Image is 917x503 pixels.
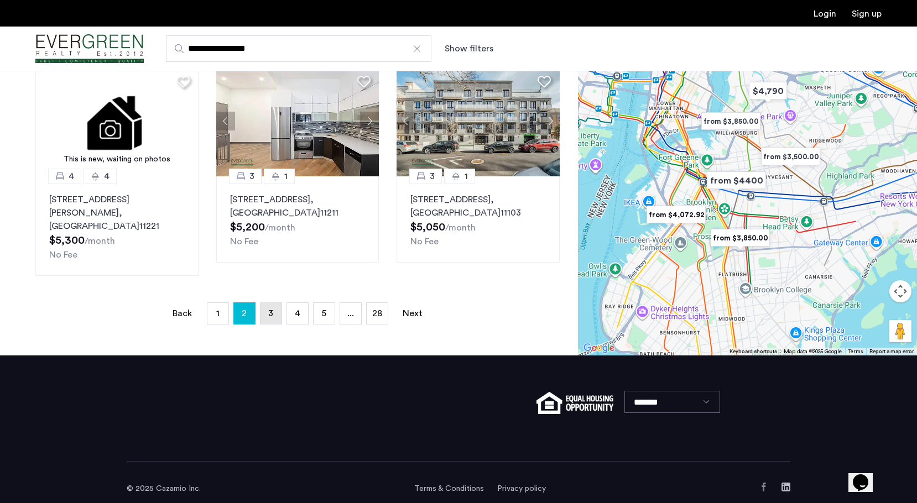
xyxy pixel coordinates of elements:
button: Drag Pegman onto the map to open Street View [889,320,911,342]
a: This is new, waiting on photos [35,66,199,176]
a: 31[STREET_ADDRESS], [GEOGRAPHIC_DATA]11211No Fee [216,176,379,263]
span: 4 [104,170,110,183]
a: Open this area in Google Maps (opens a new window) [581,341,617,355]
div: from $3,500.00 [757,144,825,169]
p: [STREET_ADDRESS][PERSON_NAME] 11221 [49,193,185,233]
span: 4 [69,170,74,183]
iframe: chat widget [848,459,884,492]
p: [STREET_ADDRESS] 11103 [410,193,546,219]
select: Language select [624,391,720,413]
img: 1998_638331554543702063.jpeg [397,66,560,176]
img: logo [35,28,144,70]
a: Back [171,303,194,324]
sub: /month [265,223,295,232]
a: Terms and conditions [414,483,484,494]
a: Facebook [759,483,768,491]
p: [STREET_ADDRESS] 11211 [230,193,366,219]
span: ... [347,309,354,318]
button: Show or hide filters [445,42,493,55]
div: from $4,072.92 [642,202,710,227]
span: No Fee [230,237,258,246]
span: 28 [372,309,382,318]
span: © 2025 Cazamio Inc. [127,485,201,492]
nav: Pagination [35,302,560,324]
div: from $4400 [702,168,770,193]
button: Next apartment [360,112,379,130]
span: No Fee [410,237,439,246]
span: $5,050 [410,222,445,233]
span: 2 [242,305,247,322]
a: Registration [852,9,882,18]
a: 31[STREET_ADDRESS], [GEOGRAPHIC_DATA]11103No Fee [397,176,560,263]
span: $5,200 [230,222,265,233]
a: 44[STREET_ADDRESS][PERSON_NAME], [GEOGRAPHIC_DATA]11221No Fee [35,176,199,276]
span: 3 [430,170,435,183]
sub: /month [445,223,476,232]
span: 1 [284,170,288,183]
a: Cazamio Logo [35,28,144,70]
div: from $3,850.00 [697,109,765,134]
button: Keyboard shortcuts [730,348,777,355]
sub: /month [85,237,115,245]
div: This is new, waiting on photos [41,154,193,165]
input: Apartment Search [166,35,431,62]
button: Map camera controls [889,280,911,302]
div: $4,790 [744,78,791,103]
a: Login [814,9,836,18]
span: 5 [321,309,326,318]
a: Terms [848,348,863,355]
span: 3 [268,309,273,318]
span: 1 [216,309,220,318]
a: Next [402,303,424,324]
a: Privacy policy [497,483,546,494]
img: Google [581,341,617,355]
a: LinkedIn [781,483,790,491]
span: Map data ©2025 Google [784,349,842,354]
button: Next apartment [541,112,560,130]
span: 1 [465,170,468,183]
span: No Fee [49,250,77,259]
span: 4 [295,309,300,318]
span: 3 [249,170,254,183]
img: equal-housing.png [536,392,613,414]
img: c030568a-c426-483c-b473-77022edd3556_638739440290766313.jpeg [216,66,379,176]
div: from $3,850.00 [706,226,774,250]
img: 1.gif [35,66,199,176]
button: Previous apartment [216,112,235,130]
button: Previous apartment [397,112,415,130]
a: Report a map error [869,348,914,355]
span: $5,300 [49,235,85,246]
